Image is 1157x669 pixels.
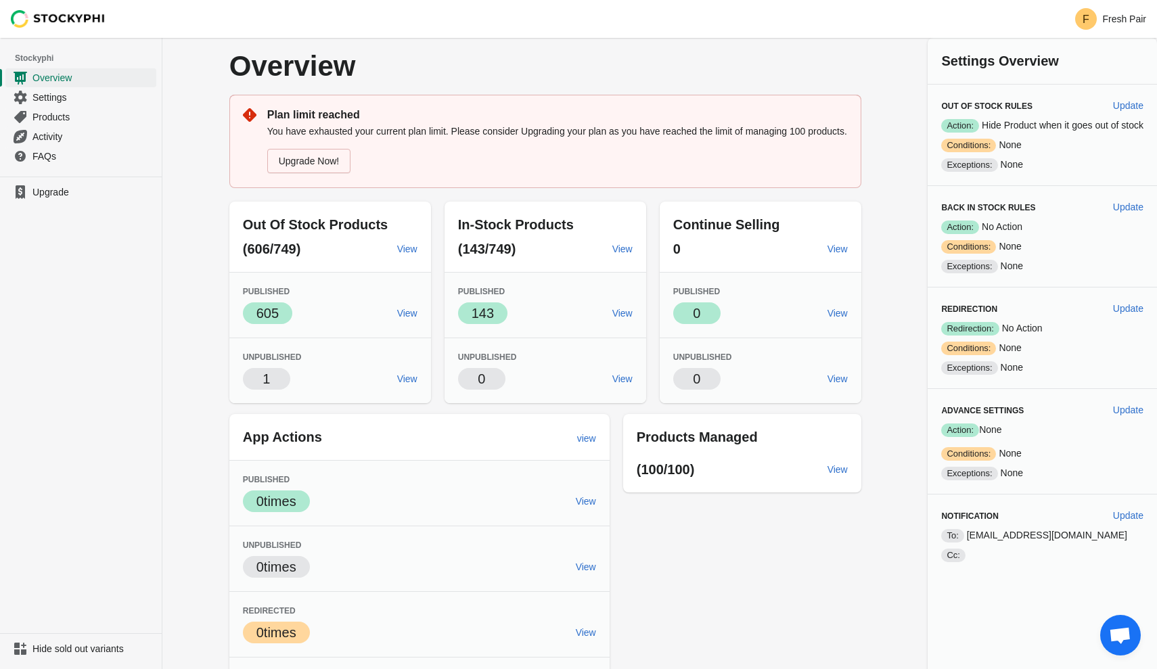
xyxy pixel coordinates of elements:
span: Update [1113,202,1143,212]
span: Overview [32,71,154,85]
text: F [1083,14,1090,25]
img: Stockyphi [11,10,106,28]
a: Settings [5,87,156,107]
span: Published [458,287,505,296]
p: None [941,361,1143,375]
span: view [577,433,596,444]
span: View [576,561,596,572]
h3: Notification [941,511,1102,522]
span: Conditions: [941,240,996,254]
span: Upgrade [32,185,154,199]
span: Action: [941,119,979,133]
span: Redirected [243,606,296,616]
a: View [822,301,853,325]
span: In-Stock Products [458,217,574,232]
h3: Redirection [941,304,1102,315]
span: Action: [941,221,979,234]
span: App Actions [243,430,322,444]
a: Open chat [1100,615,1141,655]
h3: Out of Stock Rules [941,101,1102,112]
span: View [612,373,633,384]
a: View [822,237,853,261]
h3: Back in Stock Rules [941,202,1102,213]
p: You have exhausted your current plan limit. Please consider Upgrading your plan as you have reach... [267,124,848,138]
span: (143/749) [458,241,516,256]
a: View [392,367,423,391]
a: Hide sold out variants [5,639,156,658]
a: View [607,367,638,391]
span: 0 times [256,559,296,574]
span: View [397,244,417,254]
span: Update [1113,405,1143,415]
span: Exceptions: [941,158,997,172]
p: None [941,239,1143,254]
span: Redirection: [941,322,999,336]
p: [EMAIL_ADDRESS][DOMAIN_NAME] [941,528,1143,543]
p: Plan limit reached [267,107,848,123]
span: View [827,308,848,319]
span: View [827,373,848,384]
button: Avatar with initials FFresh Pair [1070,5,1152,32]
span: Cc: [941,549,966,562]
span: Update [1113,303,1143,314]
span: 0 [673,241,681,256]
p: Hide Product when it goes out of stock [941,118,1143,133]
span: Unpublished [243,352,302,362]
span: Unpublished [243,540,302,550]
span: Stockyphi [15,51,162,65]
p: None [941,446,1143,461]
span: Exceptions: [941,260,997,273]
p: None [941,423,1143,437]
span: (606/749) [243,241,301,256]
span: Settings Overview [941,53,1058,68]
span: Exceptions: [941,361,997,375]
span: Products Managed [637,430,758,444]
a: FAQs [5,146,156,166]
span: FAQs [32,149,154,163]
p: No Action [941,220,1143,234]
span: Action: [941,423,979,437]
span: View [612,244,633,254]
p: 0 [478,369,485,388]
span: 605 [256,306,279,321]
span: Published [673,287,720,296]
a: View [570,555,602,579]
span: 0 times [256,494,296,509]
span: View [397,308,417,319]
button: Update [1108,296,1149,321]
span: 0 [693,371,700,386]
span: Products [32,110,154,124]
p: Fresh Pair [1102,14,1146,24]
p: None [941,341,1143,355]
a: Products [5,107,156,126]
h3: Advance Settings [941,405,1102,416]
span: Out Of Stock Products [243,217,388,232]
span: To: [941,529,963,543]
button: Update [1108,93,1149,118]
span: Settings [32,91,154,104]
span: Hide sold out variants [32,642,154,655]
span: Unpublished [458,352,517,362]
a: View [570,620,602,645]
span: Published [243,475,290,484]
a: View [392,237,423,261]
span: View [827,464,848,475]
p: No Action [941,321,1143,336]
span: View [612,308,633,319]
span: View [397,373,417,384]
a: View [607,301,638,325]
a: View [392,301,423,325]
span: Update [1113,510,1143,521]
a: View [607,237,638,261]
p: None [941,138,1143,152]
button: Update [1108,195,1149,219]
span: Conditions: [941,342,996,355]
a: Activity [5,126,156,146]
span: Exceptions: [941,467,997,480]
span: 143 [472,306,494,321]
span: 1 [263,371,270,386]
span: Update [1113,100,1143,111]
span: 0 [693,306,700,321]
a: Upgrade Now! [267,149,351,173]
span: View [576,627,596,638]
